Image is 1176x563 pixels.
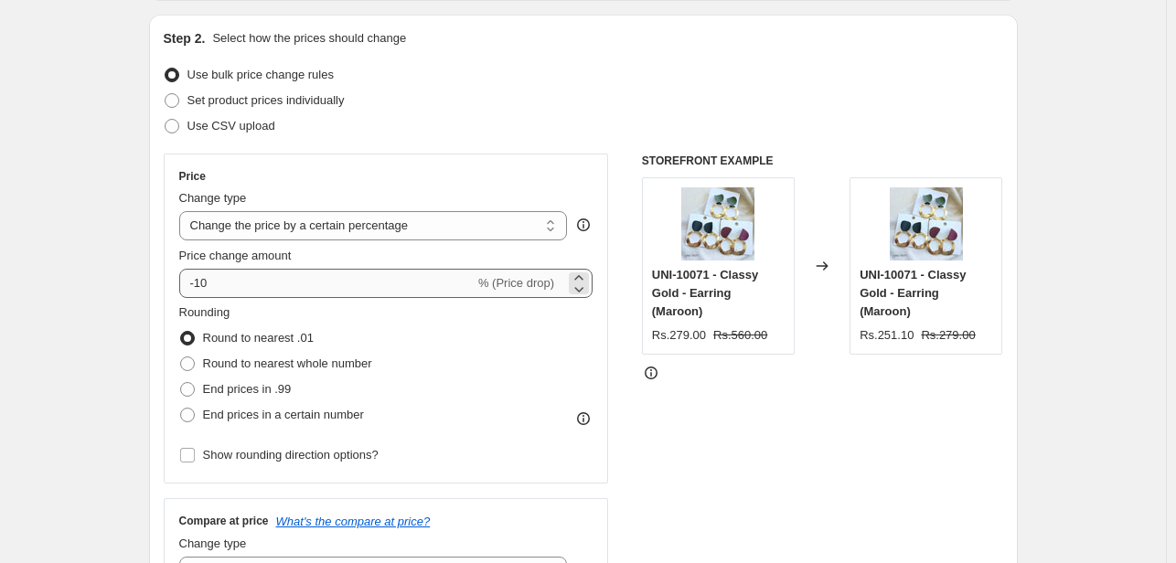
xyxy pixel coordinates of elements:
div: Rs.251.10 [860,326,914,345]
span: Show rounding direction options? [203,448,379,462]
img: WhatsAppImage2024-08-28at4.55.28PM_80x.jpg [681,187,754,260]
button: What's the compare at price? [276,515,431,528]
span: Change type [179,191,247,205]
span: Rounding [179,305,230,319]
span: % (Price drop) [478,276,554,290]
img: WhatsAppImage2024-08-28at4.55.28PM_80x.jpg [890,187,963,260]
span: Use bulk price change rules [187,68,334,81]
strike: Rs.560.00 [713,326,767,345]
div: help [574,216,593,234]
span: End prices in .99 [203,382,292,396]
span: Set product prices individually [187,93,345,107]
input: -15 [179,269,475,298]
h3: Compare at price [179,514,269,528]
strike: Rs.279.00 [921,326,975,345]
h2: Step 2. [164,29,206,48]
span: UNI-10071 - Classy Gold - Earring (Maroon) [860,268,966,318]
span: Round to nearest whole number [203,356,372,370]
div: Rs.279.00 [652,326,706,345]
span: Price change amount [179,249,292,262]
p: Select how the prices should change [212,29,406,48]
h3: Price [179,169,206,184]
span: Change type [179,536,247,550]
span: Round to nearest .01 [203,331,314,345]
span: End prices in a certain number [203,408,364,421]
span: Use CSV upload [187,119,275,133]
span: UNI-10071 - Classy Gold - Earring (Maroon) [652,268,758,318]
h6: STOREFRONT EXAMPLE [642,154,1003,168]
